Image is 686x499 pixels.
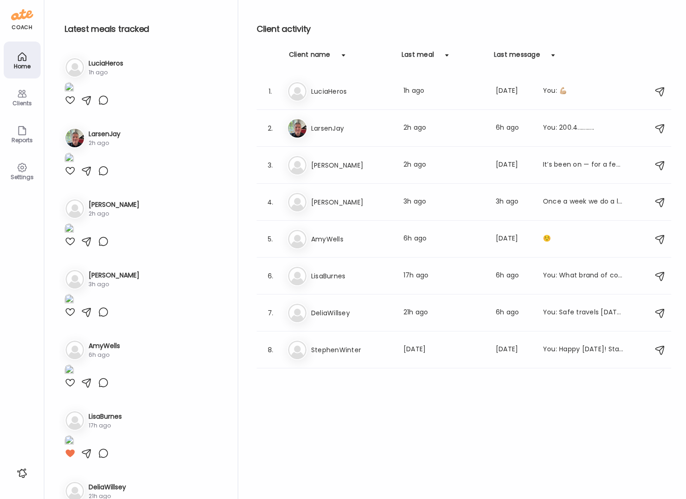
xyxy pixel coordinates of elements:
[66,341,84,359] img: bg-avatar-default.svg
[543,86,624,97] div: You: 💪🏼
[89,341,120,351] h3: AmyWells
[6,174,39,180] div: Settings
[288,267,307,285] img: bg-avatar-default.svg
[543,160,624,171] div: It’s been on — for a few hours
[6,100,39,106] div: Clients
[496,123,532,134] div: 6h ago
[257,22,671,36] h2: Client activity
[89,210,139,218] div: 2h ago
[403,86,485,97] div: 1h ago
[66,58,84,77] img: bg-avatar-default.svg
[65,153,74,165] img: images%2FpQclOzuQ2uUyIuBETuyLXmhsmXz1%2Fd2B7oci9zwZLvVolD6UP%2FVVkdyGgpukdW9ecKN5Zp_1080
[6,63,39,69] div: Home
[311,271,392,282] h3: LisaBurnes
[403,123,485,134] div: 2h ago
[11,7,33,22] img: ate
[496,234,532,245] div: [DATE]
[288,156,307,174] img: bg-avatar-default.svg
[403,344,485,355] div: [DATE]
[265,86,276,97] div: 1.
[89,139,120,147] div: 2h ago
[403,160,485,171] div: 2h ago
[288,341,307,359] img: bg-avatar-default.svg
[265,234,276,245] div: 5.
[89,129,120,139] h3: LarsenJay
[288,230,307,248] img: bg-avatar-default.svg
[89,482,126,492] h3: DeliaWillsey
[65,435,74,448] img: images%2F14YwdST0zVTSBa9Pc02PT7cAhhp2%2F8vNbSNX74gIBZbfUjWko%2F14qF1EJOLAp12OegOfRl_1080
[89,200,139,210] h3: [PERSON_NAME]
[265,307,276,319] div: 7.
[311,197,392,208] h3: [PERSON_NAME]
[89,412,122,421] h3: LisaBurnes
[496,344,532,355] div: [DATE]
[543,234,624,245] div: ☺️
[288,119,307,138] img: avatars%2FpQclOzuQ2uUyIuBETuyLXmhsmXz1
[289,50,331,65] div: Client name
[543,123,624,134] div: You: 200.4...........
[496,160,532,171] div: [DATE]
[89,421,122,430] div: 17h ago
[311,234,392,245] h3: AmyWells
[543,307,624,319] div: You: Safe travels [DATE]!!!
[403,234,485,245] div: 6h ago
[89,351,120,359] div: 6h ago
[89,68,123,77] div: 1h ago
[496,307,532,319] div: 6h ago
[65,365,74,377] img: images%2FVeJUmU9xL5OtfHQnXXq9YpklFl83%2FqtUcPup9POneX4uadaZ1%2FfRMx5adIVkRgUIcAIpdH_1080
[311,160,392,171] h3: [PERSON_NAME]
[288,82,307,101] img: bg-avatar-default.svg
[402,50,434,65] div: Last meal
[265,123,276,134] div: 2.
[288,193,307,211] img: bg-avatar-default.svg
[265,344,276,355] div: 8.
[543,197,624,208] div: Once a week we do a legs day. That’s 10 -20 lbs focusd on glutes, hamstrings, thigh etc, and we d...
[89,271,139,280] h3: [PERSON_NAME]
[12,24,32,31] div: coach
[65,22,223,36] h2: Latest meals tracked
[65,294,74,307] img: images%2FRBBRZGh5RPQEaUY8TkeQxYu8qlB3%2F8iW5hsLKbluJ2MtgrE2u%2FG1VbSVc93kkLcoRasU1M_1080
[6,137,39,143] div: Reports
[311,307,392,319] h3: DeliaWillsey
[311,86,392,97] h3: LuciaHeros
[311,344,392,355] h3: StephenWinter
[89,59,123,68] h3: LuciaHeros
[265,271,276,282] div: 6.
[403,197,485,208] div: 3h ago
[496,197,532,208] div: 3h ago
[496,86,532,97] div: [DATE]
[543,271,624,282] div: You: What brand of corn tortillas?
[66,270,84,289] img: bg-avatar-default.svg
[265,160,276,171] div: 3.
[543,344,624,355] div: You: Happy [DATE]! Stay on path this weekend with movement, hydration and think about the 80/20 r...
[65,223,74,236] img: images%2FIrNJUawwUnOTYYdIvOBtlFt5cGu2%2FZMrh4H2XJpPYnjyN2lgH%2FZYyaclEwpHppQ5WJElg1_1080
[66,129,84,147] img: avatars%2FpQclOzuQ2uUyIuBETuyLXmhsmXz1
[496,271,532,282] div: 6h ago
[65,82,74,95] img: images%2F1qYfsqsWO6WAqm9xosSfiY0Hazg1%2FFqk4WbXx7TJCEPMz7FO2%2FNhD4tflt7alGwnzLvnUQ_1080
[66,411,84,430] img: bg-avatar-default.svg
[288,304,307,322] img: bg-avatar-default.svg
[403,271,485,282] div: 17h ago
[89,280,139,289] div: 3h ago
[403,307,485,319] div: 21h ago
[66,199,84,218] img: bg-avatar-default.svg
[494,50,540,65] div: Last message
[311,123,392,134] h3: LarsenJay
[265,197,276,208] div: 4.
